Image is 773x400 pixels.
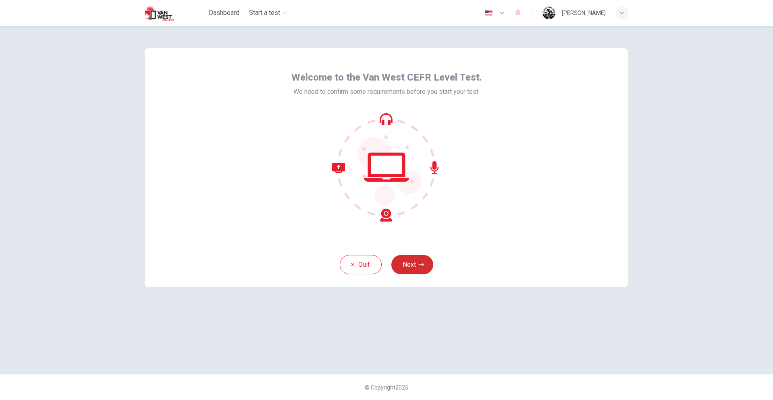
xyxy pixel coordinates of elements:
span: Start a test [249,8,280,18]
span: Dashboard [209,8,239,18]
a: Van West logo [145,5,206,21]
span: © Copyright 2025 [365,384,408,391]
div: [PERSON_NAME] [562,8,606,18]
button: Next [391,255,433,274]
img: en [484,10,494,16]
button: Start a test [246,6,291,20]
img: Profile picture [542,6,555,19]
img: Van West logo [145,5,187,21]
span: Welcome to the Van West CEFR Level Test. [291,71,482,84]
span: We need to confirm some requirements before you start your test. [293,87,480,97]
button: Quit [340,255,382,274]
button: Dashboard [206,6,243,20]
